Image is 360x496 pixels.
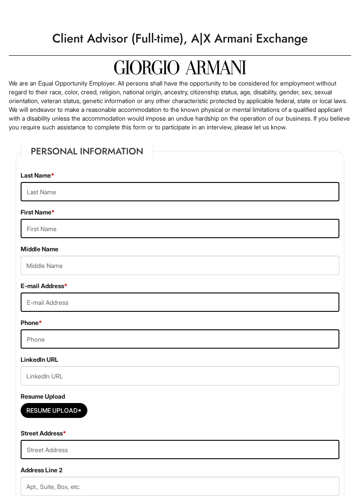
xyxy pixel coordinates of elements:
[21,466,62,475] label: Address Line 2
[21,355,58,364] label: LinkedIn URL
[21,440,339,459] input: Street Address
[21,392,65,401] label: Resume Upload
[21,282,68,290] label: E-mail Address
[114,60,246,75] img: Giorgio Armani
[21,245,58,253] label: Middle Name
[9,79,351,132] p: We are an Equal Opportunity Employer. All persons shall have the opportunity to be considered for...
[21,329,339,349] input: Phone
[21,219,339,238] input: First Name
[21,429,66,438] label: Street Address
[4,26,356,51] h1: Client Advisor (Full-time), A|X Armani Exchange
[21,208,55,217] label: First Name
[21,256,339,275] input: Middle Name
[21,182,339,201] input: Last Name
[21,403,87,418] button: Resume Upload*Resume Upload*
[21,145,153,158] legend: Personal Information
[21,318,42,327] label: Phone
[21,477,339,496] input: Apt., Suite, Box, etc.
[21,293,339,312] input: E-mail Address
[21,171,54,180] label: Last Name
[21,366,339,385] input: LinkedIn URL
